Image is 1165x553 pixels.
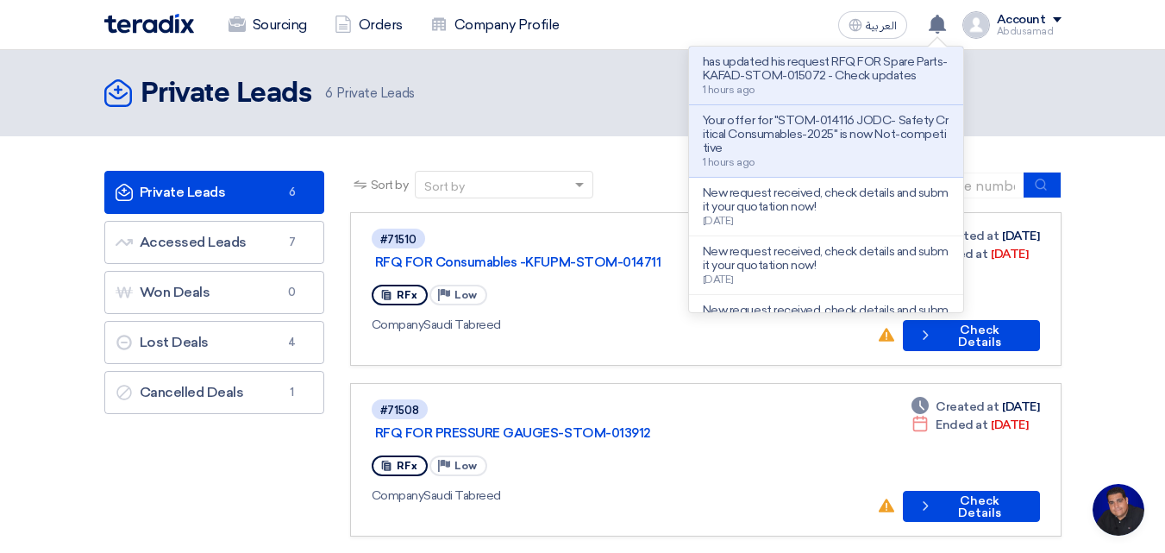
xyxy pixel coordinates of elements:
[997,27,1062,36] div: Abdusamad
[1093,484,1144,536] div: Open chat
[397,460,417,472] span: RFx
[911,416,1028,434] div: [DATE]
[454,460,477,472] span: Low
[325,84,414,104] span: Private Leads
[997,13,1046,28] div: Account
[911,398,1039,416] div: [DATE]
[703,304,949,331] p: New request received, check details and submit your quotation now!
[397,289,417,301] span: RFx
[282,334,303,351] span: 4
[703,215,734,227] span: [DATE]
[321,6,417,44] a: Orders
[417,6,573,44] a: Company Profile
[380,234,417,245] div: #71510
[454,289,477,301] span: Low
[372,488,424,503] span: Company
[104,371,324,414] a: Cancelled Deals1
[903,320,1040,351] button: Check Details
[104,321,324,364] a: Lost Deals4
[215,6,321,44] a: Sourcing
[911,245,1028,263] div: [DATE]
[282,234,303,251] span: 7
[380,405,419,416] div: #71508
[424,178,465,196] div: Sort by
[936,227,999,245] span: Created at
[703,273,734,286] span: [DATE]
[375,425,806,441] a: RFQ FOR PRESSURE GAUGES-STOM-013912
[282,284,303,301] span: 0
[371,176,409,194] span: Sort by
[372,487,864,505] div: Saudi Tabreed
[104,171,324,214] a: Private Leads6
[104,14,194,34] img: Teradix logo
[962,11,990,39] img: profile_test.png
[903,491,1039,522] button: Check Details
[703,245,949,273] p: New request received, check details and submit your quotation now!
[372,316,863,334] div: Saudi Tabreed
[866,20,897,32] span: العربية
[703,84,755,96] span: 1 hours ago
[104,271,324,314] a: Won Deals0
[372,317,424,332] span: Company
[375,255,806,270] a: RFQ FOR Consumables -KFUPM-STOM-014711
[325,85,333,101] span: 6
[703,186,949,214] p: New request received, check details and submit your quotation now!
[282,384,303,401] span: 1
[838,11,907,39] button: العربية
[936,398,999,416] span: Created at
[703,55,949,83] p: has updated his request RFQ FOR Spare Parts-KAFAD-STOM-015072 - Check updates
[104,221,324,264] a: Accessed Leads7
[703,156,755,168] span: 1 hours ago
[936,416,987,434] span: Ended at
[911,227,1039,245] div: [DATE]
[141,77,312,111] h2: Private Leads
[703,114,949,155] p: Your offer for "STOM-014116 JODC- Safety Critical Consumables-2025" is now Not-competitive
[282,184,303,201] span: 6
